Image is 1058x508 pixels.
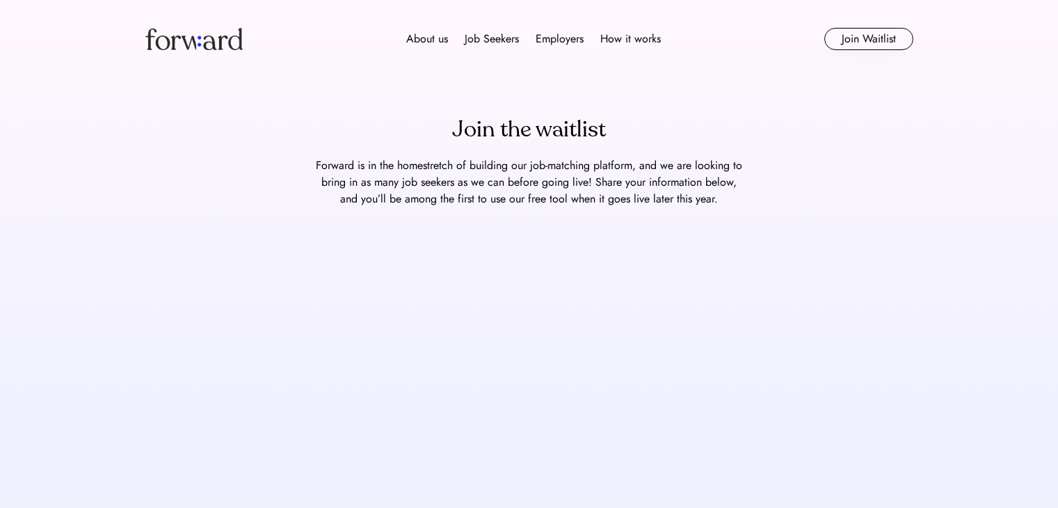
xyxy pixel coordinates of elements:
div: About us [406,31,448,47]
img: Forward logo [145,28,243,50]
div: Forward is in the homestretch of building our job-matching platform, and we are looking to bring ... [314,157,745,207]
div: Employers [536,31,584,47]
div: How it works [600,31,661,47]
div: Join the waitlist [452,113,606,146]
div: Job Seekers [465,31,519,47]
button: Join Waitlist [824,28,913,50]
